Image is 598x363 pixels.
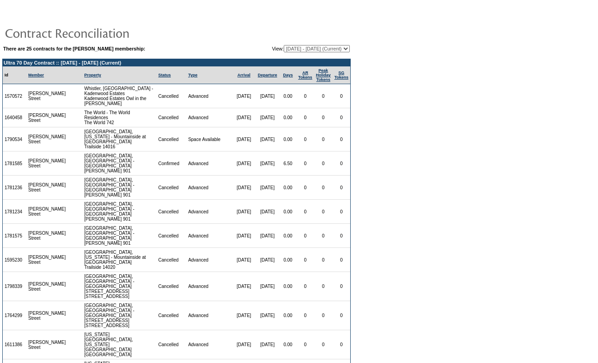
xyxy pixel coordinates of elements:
[186,301,232,330] td: Advanced
[256,127,280,151] td: [DATE]
[157,108,187,127] td: Cancelled
[3,200,26,224] td: 1781234
[296,248,314,272] td: 0
[232,151,255,176] td: [DATE]
[82,272,157,301] td: [GEOGRAPHIC_DATA], [GEOGRAPHIC_DATA] - [GEOGRAPHIC_DATA][STREET_ADDRESS] [STREET_ADDRESS]
[314,151,333,176] td: 0
[3,272,26,301] td: 1798339
[332,127,350,151] td: 0
[332,200,350,224] td: 0
[82,200,157,224] td: [GEOGRAPHIC_DATA], [GEOGRAPHIC_DATA] - [GEOGRAPHIC_DATA] [PERSON_NAME] 901
[157,200,187,224] td: Cancelled
[186,84,232,108] td: Advanced
[280,248,296,272] td: 0.00
[283,73,293,77] a: Days
[256,301,280,330] td: [DATE]
[314,248,333,272] td: 0
[82,151,157,176] td: [GEOGRAPHIC_DATA], [GEOGRAPHIC_DATA] - [GEOGRAPHIC_DATA] [PERSON_NAME] 901
[186,330,232,359] td: Advanced
[332,151,350,176] td: 0
[256,272,280,301] td: [DATE]
[157,330,187,359] td: Cancelled
[256,84,280,108] td: [DATE]
[3,151,26,176] td: 1781585
[3,108,26,127] td: 1640458
[84,73,101,77] a: Property
[157,176,187,200] td: Cancelled
[332,330,350,359] td: 0
[157,127,187,151] td: Cancelled
[26,108,68,127] td: [PERSON_NAME] Street
[332,224,350,248] td: 0
[332,301,350,330] td: 0
[3,46,145,51] b: There are 25 contracts for the [PERSON_NAME] membership:
[26,176,68,200] td: [PERSON_NAME] Street
[296,224,314,248] td: 0
[280,176,296,200] td: 0.00
[280,330,296,359] td: 0.00
[314,200,333,224] td: 0
[3,66,26,84] td: Id
[3,301,26,330] td: 1764299
[232,127,255,151] td: [DATE]
[26,200,68,224] td: [PERSON_NAME] Street
[157,272,187,301] td: Cancelled
[280,84,296,108] td: 0.00
[26,151,68,176] td: [PERSON_NAME] Street
[3,59,350,66] td: Ultra 70 Day Contract :: [DATE] - [DATE] (Current)
[332,108,350,127] td: 0
[186,248,232,272] td: Advanced
[26,272,68,301] td: [PERSON_NAME] Street
[296,176,314,200] td: 0
[3,127,26,151] td: 1790534
[256,200,280,224] td: [DATE]
[232,176,255,200] td: [DATE]
[157,84,187,108] td: Cancelled
[82,301,157,330] td: [GEOGRAPHIC_DATA], [GEOGRAPHIC_DATA] - [GEOGRAPHIC_DATA][STREET_ADDRESS] [STREET_ADDRESS]
[82,108,157,127] td: The World - The World Residences The World 742
[332,84,350,108] td: 0
[82,224,157,248] td: [GEOGRAPHIC_DATA], [GEOGRAPHIC_DATA] - [GEOGRAPHIC_DATA] [PERSON_NAME] 901
[280,151,296,176] td: 6.50
[332,176,350,200] td: 0
[332,248,350,272] td: 0
[296,330,314,359] td: 0
[334,71,348,80] a: SGTokens
[3,248,26,272] td: 1595230
[314,127,333,151] td: 0
[280,301,296,330] td: 0.00
[26,127,68,151] td: [PERSON_NAME] Street
[157,248,187,272] td: Cancelled
[256,248,280,272] td: [DATE]
[237,73,250,77] a: Arrival
[280,224,296,248] td: 0.00
[256,330,280,359] td: [DATE]
[280,272,296,301] td: 0.00
[280,108,296,127] td: 0.00
[232,200,255,224] td: [DATE]
[314,301,333,330] td: 0
[314,224,333,248] td: 0
[157,151,187,176] td: Confirmed
[186,151,232,176] td: Advanced
[82,127,157,151] td: [GEOGRAPHIC_DATA], [US_STATE] - Mountainside at [GEOGRAPHIC_DATA] Trailside 14016
[296,301,314,330] td: 0
[158,73,171,77] a: Status
[232,330,255,359] td: [DATE]
[256,224,280,248] td: [DATE]
[157,224,187,248] td: Cancelled
[28,73,44,77] a: Member
[314,330,333,359] td: 0
[3,84,26,108] td: 1570572
[186,200,232,224] td: Advanced
[186,176,232,200] td: Advanced
[232,84,255,108] td: [DATE]
[232,248,255,272] td: [DATE]
[258,73,277,77] a: Departure
[82,248,157,272] td: [GEOGRAPHIC_DATA], [US_STATE] - Mountainside at [GEOGRAPHIC_DATA] Trailside 14020
[298,71,312,80] a: ARTokens
[232,301,255,330] td: [DATE]
[296,84,314,108] td: 0
[296,200,314,224] td: 0
[82,84,157,108] td: Whistler, [GEOGRAPHIC_DATA] - Kadenwood Estates Kadenwood Estates Owl in the [PERSON_NAME]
